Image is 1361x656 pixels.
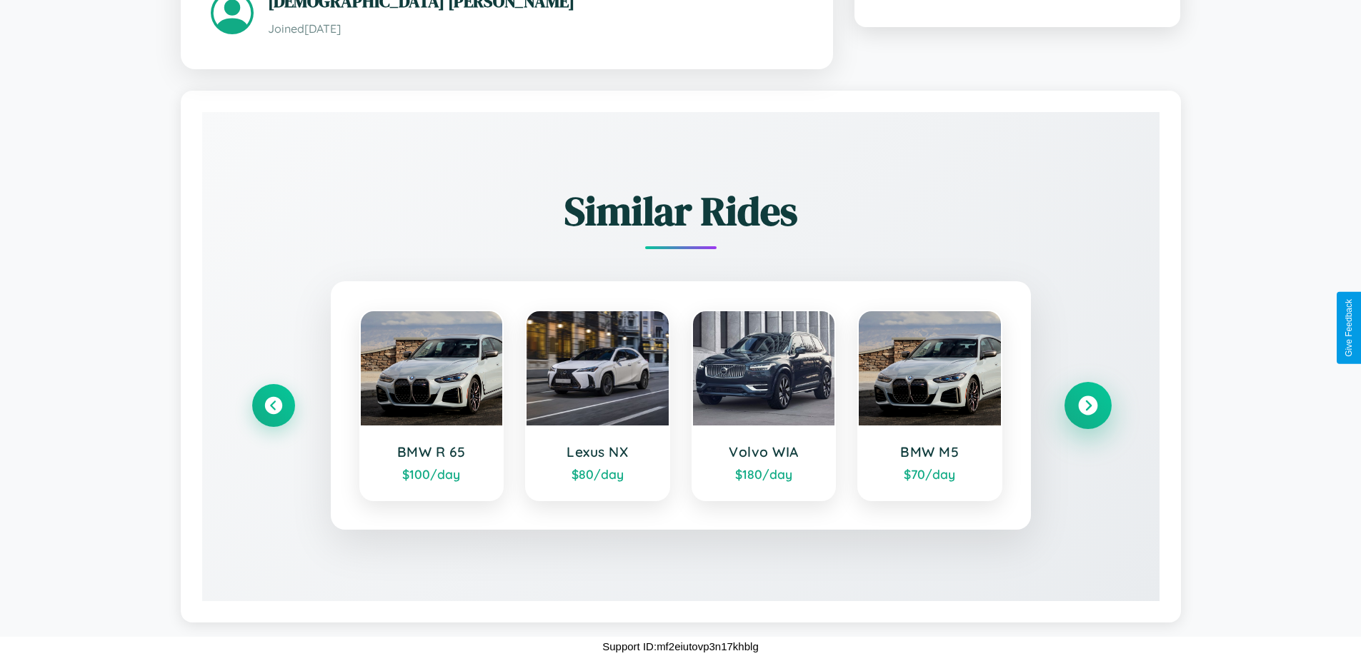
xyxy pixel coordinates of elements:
[375,443,489,460] h3: BMW R 65
[873,443,987,460] h3: BMW M5
[268,19,803,39] p: Joined [DATE]
[359,310,504,501] a: BMW R 65$100/day
[541,443,654,460] h3: Lexus NX
[707,466,821,482] div: $ 180 /day
[1344,299,1354,357] div: Give Feedback
[692,310,837,501] a: Volvo WIA$180/day
[375,466,489,482] div: $ 100 /day
[857,310,1002,501] a: BMW M5$70/day
[602,637,758,656] p: Support ID: mf2eiutovp3n17khblg
[541,466,654,482] div: $ 80 /day
[252,183,1110,238] h2: Similar Rides
[707,443,821,460] h3: Volvo WIA
[525,310,670,501] a: Lexus NX$80/day
[873,466,987,482] div: $ 70 /day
